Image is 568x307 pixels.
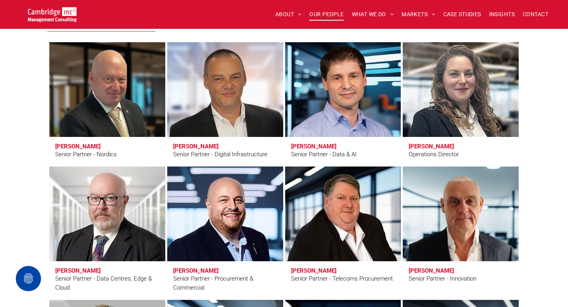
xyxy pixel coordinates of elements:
h3: [PERSON_NAME] [409,143,454,150]
div: Senior Partner - Digital Infrastructure [173,150,267,159]
div: Senior Partner - Telecoms Procurement [291,274,393,283]
a: Andy Bax [167,42,283,137]
a: Eric Green [285,167,401,261]
a: Matt Lawson [403,167,519,261]
a: Erling Aronsveen [49,42,165,137]
a: Your Business Transformed | Cambridge Management Consulting [28,8,77,17]
h3: [PERSON_NAME] [55,143,101,150]
div: Senior Partner - Data Centres, Edge & Cloud [55,274,159,292]
a: INSIGHTS [485,8,519,21]
a: CONTACT [519,8,552,21]
div: Senior Partner - Procurement & Commercial [173,274,277,292]
img: Go to Homepage [28,7,77,22]
a: Simon Brueckheimer [282,39,404,140]
a: Andy Everest [167,167,283,261]
div: Senior Partner - Data & AI [291,150,357,159]
a: ABOUT [271,8,306,21]
h3: [PERSON_NAME] [291,267,336,274]
h3: [PERSON_NAME] [409,267,454,274]
a: Duncan Clubb [49,167,165,261]
h3: [PERSON_NAME] [291,143,336,150]
a: MARKETS [398,8,439,21]
h3: [PERSON_NAME] [55,267,101,274]
div: Senior Partner - Innovation [409,274,476,283]
div: Senior Partner - Nordics [55,150,117,159]
h3: [PERSON_NAME] [173,143,219,150]
a: WHAT WE DO [348,8,398,21]
h3: [PERSON_NAME] [173,267,219,274]
a: Serena Catapano [403,42,519,137]
a: OUR PEOPLE [305,8,348,21]
div: Operations Director [409,150,459,159]
a: CASE STUDIES [439,8,485,21]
